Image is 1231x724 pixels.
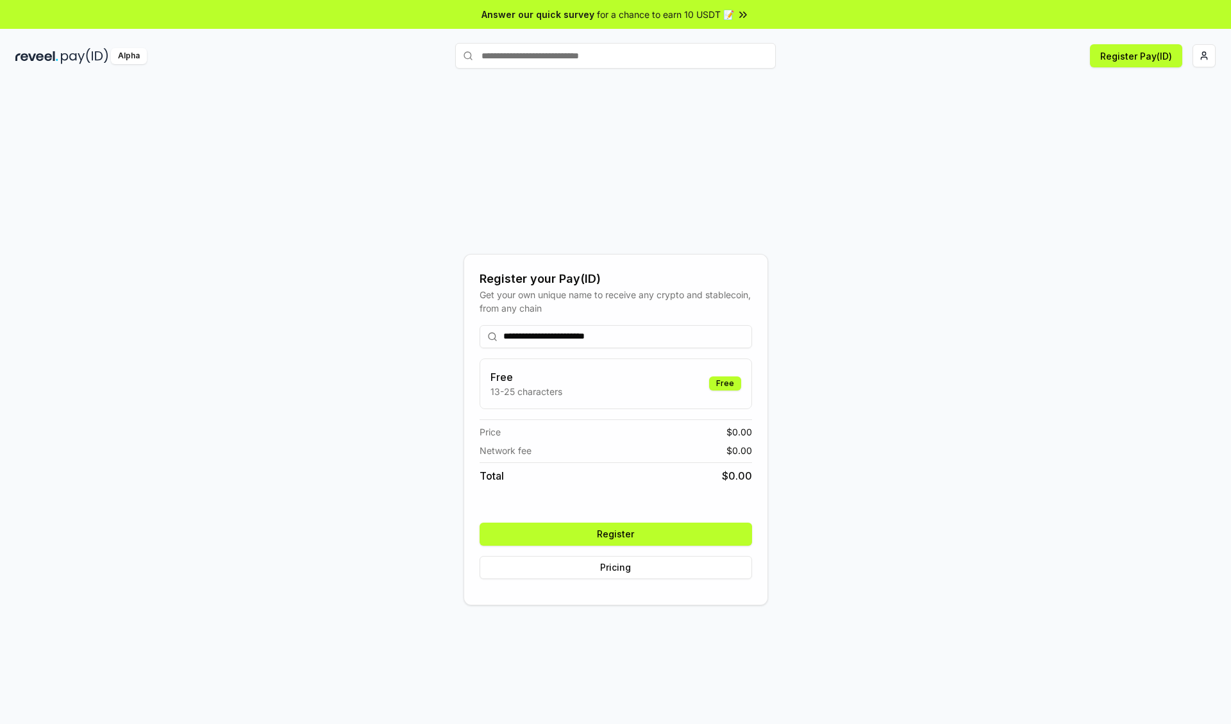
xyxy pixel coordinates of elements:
[726,425,752,439] span: $ 0.00
[111,48,147,64] div: Alpha
[480,444,532,457] span: Network fee
[15,48,58,64] img: reveel_dark
[490,369,562,385] h3: Free
[709,376,741,391] div: Free
[726,444,752,457] span: $ 0.00
[480,556,752,579] button: Pricing
[480,270,752,288] div: Register your Pay(ID)
[1090,44,1182,67] button: Register Pay(ID)
[480,288,752,315] div: Get your own unique name to receive any crypto and stablecoin, from any chain
[480,425,501,439] span: Price
[490,385,562,398] p: 13-25 characters
[480,523,752,546] button: Register
[61,48,108,64] img: pay_id
[482,8,594,21] span: Answer our quick survey
[480,468,504,484] span: Total
[597,8,734,21] span: for a chance to earn 10 USDT 📝
[722,468,752,484] span: $ 0.00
